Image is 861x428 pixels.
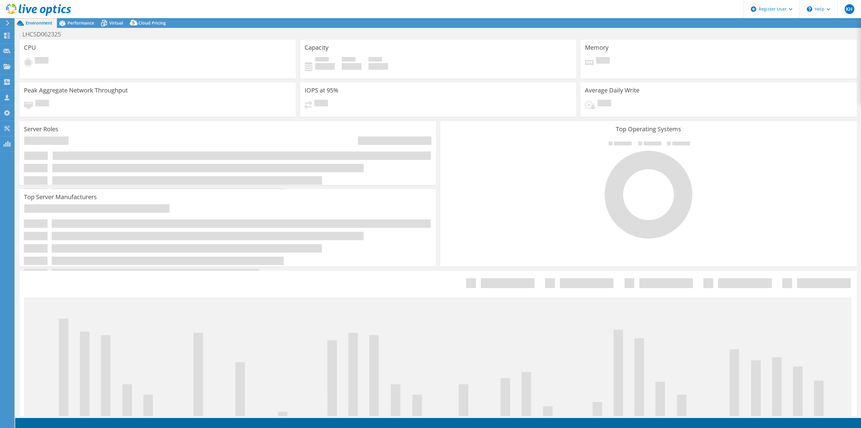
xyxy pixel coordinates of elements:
[314,100,328,108] span: Pending
[598,100,611,108] span: Pending
[35,57,48,65] span: Pending
[315,63,335,70] h4: 0 GiB
[807,6,812,12] svg: \n
[845,4,854,14] span: KH
[305,87,338,94] h3: IOPS at 95%
[596,57,610,65] span: Pending
[35,100,49,108] span: Pending
[109,20,123,26] span: Virtual
[24,194,97,200] h3: Top Server Manufacturers
[26,20,52,26] span: Environment
[315,57,329,63] span: Used
[24,44,36,51] h3: CPU
[342,57,355,63] span: Free
[24,87,128,94] h3: Peak Aggregate Network Throughput
[445,126,852,132] h3: Top Operating Systems
[20,31,70,38] h1: LHCSD062325
[585,44,609,51] h3: Memory
[368,63,388,70] h4: 0 GiB
[585,87,639,94] h3: Average Daily Write
[342,63,361,70] h4: 0 GiB
[138,20,166,26] span: Cloud Pricing
[305,44,328,51] h3: Capacity
[68,20,94,26] span: Performance
[368,57,382,63] span: Total
[24,126,58,132] h3: Server Roles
